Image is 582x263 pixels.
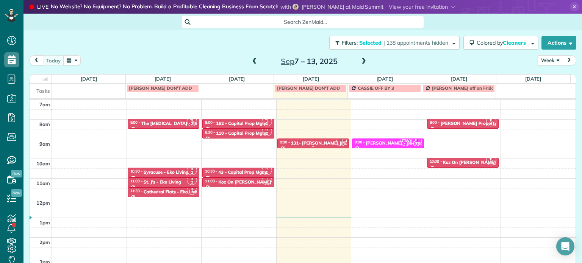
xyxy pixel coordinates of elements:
[359,39,382,46] span: Selected
[39,219,50,226] span: 1pm
[187,189,197,196] small: 2
[366,140,435,146] div: [PERSON_NAME] - Jle Properties
[451,76,467,82] a: [DATE]
[144,170,189,175] div: Syracuse - Eko Living
[36,180,50,186] span: 11am
[538,55,563,65] button: Week
[39,141,50,147] span: 9am
[81,76,97,82] a: [DATE]
[51,3,278,11] strong: No Website? No Equipment? No Problem. Build a Profitable Cleaning Business From Scratch
[144,189,202,195] div: Cathedral Flats - Eko Living
[556,237,574,255] div: Open Intercom Messenger
[487,120,496,128] small: 2
[187,179,197,186] small: 2
[36,160,50,167] span: 10am
[216,121,268,126] div: 162 - Capital Prop Mgmt
[218,179,271,185] div: Koz On [PERSON_NAME]
[377,76,393,82] a: [DATE]
[11,170,22,177] span: New
[155,76,171,82] a: [DATE]
[358,85,394,91] span: CASSIE OFF BY 3
[401,136,411,146] span: CW
[262,169,272,176] small: 2
[218,170,268,175] div: 43 - Capital Prop Mgmt
[302,3,383,10] span: [PERSON_NAME] at Maid Summit
[541,36,576,50] button: Actions
[141,121,202,126] div: The [MEDICAL_DATA] - TMG
[187,169,197,176] small: 2
[129,85,192,91] span: [PERSON_NAME] DON'T ADD
[412,140,421,147] small: 2
[525,76,541,82] a: [DATE]
[262,179,272,186] small: 2
[11,189,22,197] span: New
[383,39,448,46] span: | 138 appointments hidden
[432,85,499,91] span: [PERSON_NAME] off on Fridays
[477,39,529,46] span: Colored by
[277,85,340,91] span: [PERSON_NAME] DON'T ADD
[441,121,526,126] div: [PERSON_NAME] Property Management
[487,159,496,167] small: 2
[503,39,527,46] span: Cleaners
[229,76,245,82] a: [DATE]
[187,120,197,128] small: 2
[36,200,50,206] span: 12pm
[562,55,576,65] button: next
[144,179,181,185] div: St. J’s - Eko Living
[39,121,50,127] span: 8am
[39,239,50,245] span: 2pm
[463,36,538,50] button: Colored byCleaners
[281,56,294,66] span: Sep
[291,140,422,146] div: 131- [PERSON_NAME] [PERSON_NAME] Apartments - Capital
[325,36,460,50] a: Filters: Selected | 138 appointments hidden
[29,55,44,65] button: prev
[262,130,272,137] small: 2
[303,76,319,82] a: [DATE]
[43,55,64,65] button: today
[216,131,268,136] div: 110 - Capital Prop Mgmt
[337,140,346,147] small: 2
[280,3,291,10] span: with
[293,4,299,10] img: simone-angell-d38d6165cf4f7464adf970cda7dda6472030ce6dc023127a85eb99c98c93496e.jpg
[262,57,357,65] h2: 7 – 13, 2025
[262,120,272,128] small: 2
[39,101,50,107] span: 7am
[329,36,460,50] button: Filters: Selected | 138 appointments hidden
[443,160,496,165] div: Koz On [PERSON_NAME]
[342,39,358,46] span: Filters:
